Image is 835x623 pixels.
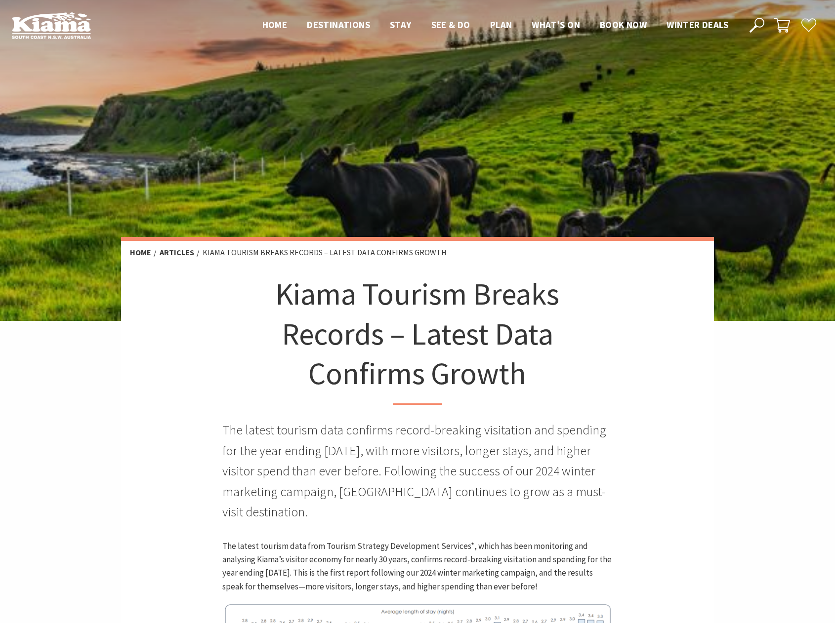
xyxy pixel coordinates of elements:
li: Kiama Tourism Breaks Records – Latest Data Confirms Growth [203,246,447,259]
img: Kiama Logo [12,12,91,39]
p: The latest tourism data confirms record-breaking visitation and spending for the year ending [DAT... [222,420,612,522]
span: Destinations [307,19,370,31]
span: Plan [490,19,512,31]
a: Articles [160,247,194,258]
p: The latest tourism data from Tourism Strategy Development Services*, which has been monitoring an... [222,540,612,593]
a: Home [130,247,151,258]
span: Stay [390,19,412,31]
nav: Main Menu [252,17,738,34]
span: Home [262,19,288,31]
h1: Kiama Tourism Breaks Records – Latest Data Confirms Growth [271,274,564,405]
span: Winter Deals [667,19,728,31]
span: Book now [600,19,647,31]
span: See & Do [431,19,470,31]
span: What’s On [532,19,580,31]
